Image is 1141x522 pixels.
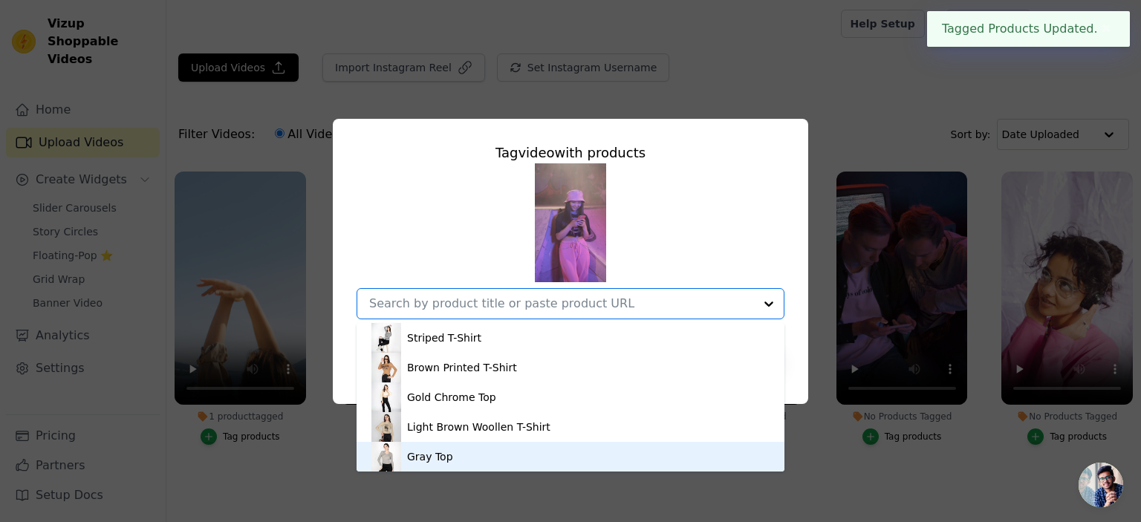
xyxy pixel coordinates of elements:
img: product thumbnail [371,323,401,353]
button: Close [1098,20,1115,38]
img: product thumbnail [371,412,401,442]
img: product thumbnail [371,353,401,382]
div: Open chat [1079,463,1123,507]
img: product thumbnail [371,442,401,472]
div: Tag video with products [357,143,784,163]
div: Light Brown Woollen T-Shirt [407,420,550,434]
div: Gold Chrome Top [407,390,496,405]
img: product thumbnail [371,382,401,412]
div: Gray Top [407,449,453,464]
input: Search by product title or paste product URL [369,296,754,310]
div: Tagged Products Updated. [927,11,1130,47]
div: Brown Printed T-Shirt [407,360,517,375]
div: Striped T-Shirt [407,330,481,345]
img: tn-b6f8705689bb49f0b17f6730fd3136cd.png [535,163,606,282]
